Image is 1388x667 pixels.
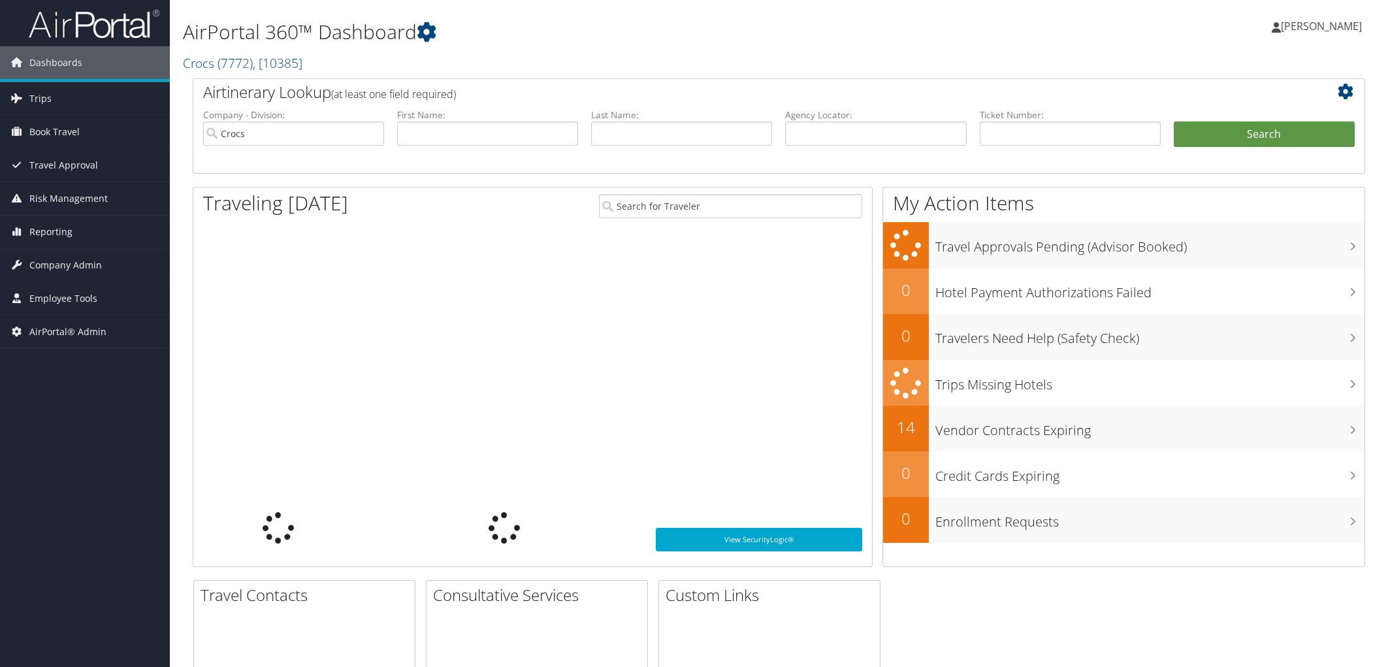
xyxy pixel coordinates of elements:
h2: Travel Contacts [201,584,415,606]
h2: 0 [883,279,929,301]
button: Search [1174,122,1355,148]
a: View SecurityLogic® [656,528,862,551]
a: 14Vendor Contracts Expiring [883,406,1364,451]
h2: 0 [883,325,929,347]
label: Company - Division: [203,108,384,122]
a: 0Travelers Need Help (Safety Check) [883,314,1364,360]
span: Book Travel [29,116,80,148]
span: Risk Management [29,182,108,215]
h1: Traveling [DATE] [203,189,348,217]
h2: Airtinerary Lookup [203,81,1257,103]
h2: 14 [883,416,929,438]
h2: 0 [883,508,929,530]
span: , [ 10385 ] [253,54,302,72]
a: [PERSON_NAME] [1272,7,1375,46]
h2: Consultative Services [433,584,647,606]
span: Reporting [29,216,73,248]
h3: Hotel Payment Authorizations Failed [935,277,1364,302]
h3: Enrollment Requests [935,506,1364,531]
h2: Custom Links [666,584,880,606]
h3: Credit Cards Expiring [935,461,1364,485]
a: Travel Approvals Pending (Advisor Booked) [883,222,1364,268]
a: 0Hotel Payment Authorizations Failed [883,268,1364,314]
span: Dashboards [29,46,82,79]
input: Search for Traveler [599,194,862,218]
h3: Travelers Need Help (Safety Check) [935,323,1364,348]
span: Trips [29,82,52,115]
h3: Trips Missing Hotels [935,369,1364,394]
label: Ticket Number: [980,108,1161,122]
label: Last Name: [591,108,772,122]
h3: Vendor Contracts Expiring [935,415,1364,440]
h2: 0 [883,462,929,484]
h1: My Action Items [883,189,1364,217]
h3: Travel Approvals Pending (Advisor Booked) [935,231,1364,256]
h1: AirPortal 360™ Dashboard [183,18,978,46]
a: 0Credit Cards Expiring [883,451,1364,497]
label: Agency Locator: [785,108,966,122]
a: Crocs [183,54,302,72]
span: Company Admin [29,249,102,282]
a: Trips Missing Hotels [883,360,1364,406]
label: First Name: [397,108,578,122]
span: Travel Approval [29,149,98,182]
a: 0Enrollment Requests [883,497,1364,543]
span: ( 7772 ) [218,54,253,72]
span: [PERSON_NAME] [1281,19,1362,33]
span: (at least one field required) [331,87,456,101]
span: Employee Tools [29,282,97,315]
span: AirPortal® Admin [29,316,106,348]
img: airportal-logo.png [29,8,159,39]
